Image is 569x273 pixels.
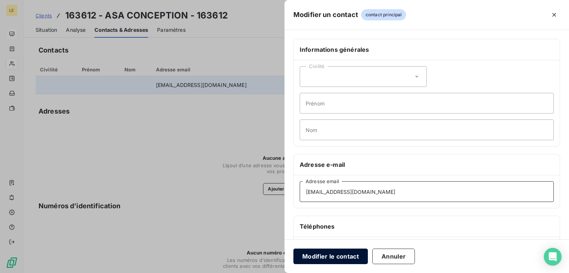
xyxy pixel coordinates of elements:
input: placeholder [300,119,554,140]
div: Open Intercom Messenger [544,248,562,266]
span: contact principal [361,9,406,20]
h6: Téléphones [300,222,554,231]
h6: Informations générales [300,45,554,54]
button: Modifier le contact [293,249,368,264]
button: Annuler [372,249,415,264]
h5: Modifier un contact [293,10,358,20]
h6: Adresse e-mail [300,160,554,169]
input: placeholder [300,93,554,114]
input: placeholder [300,181,554,202]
